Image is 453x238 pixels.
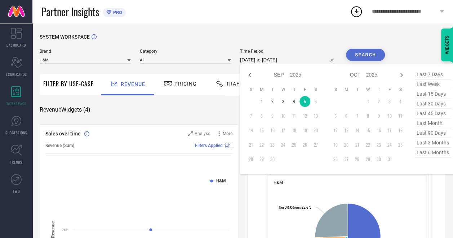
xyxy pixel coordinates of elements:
td: Wed Oct 08 2025 [363,111,373,121]
th: Wednesday [278,87,289,92]
td: Wed Oct 29 2025 [363,154,373,165]
td: Wed Sep 24 2025 [278,139,289,150]
div: Previous month [245,71,254,79]
svg: Zoom [188,131,193,136]
td: Mon Oct 06 2025 [341,111,352,121]
td: Fri Sep 19 2025 [299,125,310,136]
td: Sat Sep 27 2025 [310,139,321,150]
td: Mon Sep 01 2025 [256,96,267,107]
td: Sat Oct 25 2025 [395,139,406,150]
td: Mon Sep 29 2025 [256,154,267,165]
td: Fri Oct 17 2025 [384,125,395,136]
td: Sun Sep 21 2025 [245,139,256,150]
th: Thursday [373,87,384,92]
th: Sunday [330,87,341,92]
td: Mon Sep 15 2025 [256,125,267,136]
td: Fri Oct 31 2025 [384,154,395,165]
span: Revenue Widgets ( 4 ) [40,106,90,113]
tspan: Revenue [50,221,55,238]
td: Thu Sep 18 2025 [289,125,299,136]
td: Sun Sep 07 2025 [245,111,256,121]
span: last 45 days [415,109,451,118]
td: Sun Oct 12 2025 [330,125,341,136]
span: FWD [13,189,20,194]
span: Time Period [240,49,337,54]
span: Sales over time [45,131,81,137]
span: last month [415,118,451,128]
td: Wed Sep 17 2025 [278,125,289,136]
span: last 30 days [415,99,451,109]
td: Mon Sep 22 2025 [256,139,267,150]
td: Tue Sep 09 2025 [267,111,278,121]
th: Sunday [245,87,256,92]
th: Monday [256,87,267,92]
th: Tuesday [267,87,278,92]
span: More [223,131,232,136]
th: Friday [299,87,310,92]
text: 2Cr [62,228,68,232]
td: Sun Sep 28 2025 [245,154,256,165]
td: Thu Sep 25 2025 [289,139,299,150]
input: Select time period [240,56,337,64]
span: Traffic [226,81,248,87]
span: PRO [111,10,122,15]
span: SCORECARDS [6,72,27,77]
span: TRENDS [10,159,22,165]
td: Tue Sep 23 2025 [267,139,278,150]
td: Tue Oct 07 2025 [352,111,363,121]
button: Search [346,49,385,61]
td: Sat Sep 06 2025 [310,96,321,107]
tspan: Tier 3 & Others [278,205,300,209]
td: Tue Sep 30 2025 [267,154,278,165]
span: Brand [40,49,131,54]
td: Wed Sep 10 2025 [278,111,289,121]
td: Tue Oct 14 2025 [352,125,363,136]
th: Tuesday [352,87,363,92]
td: Tue Oct 28 2025 [352,154,363,165]
td: Mon Sep 08 2025 [256,111,267,121]
td: Sat Oct 18 2025 [395,125,406,136]
td: Fri Oct 24 2025 [384,139,395,150]
td: Fri Sep 05 2025 [299,96,310,107]
td: Thu Oct 16 2025 [373,125,384,136]
th: Monday [341,87,352,92]
td: Mon Oct 20 2025 [341,139,352,150]
span: Revenue [121,81,145,87]
span: SUGGESTIONS [5,130,27,135]
span: Partner Insights [41,4,99,19]
td: Mon Oct 13 2025 [341,125,352,136]
td: Fri Sep 26 2025 [299,139,310,150]
span: WORKSPACE [6,101,26,106]
td: Mon Oct 27 2025 [341,154,352,165]
span: last 6 months [415,148,451,157]
td: Wed Sep 03 2025 [278,96,289,107]
td: Sun Sep 14 2025 [245,125,256,136]
div: Open download list [350,5,363,18]
span: last 15 days [415,89,451,99]
td: Wed Oct 22 2025 [363,139,373,150]
span: Pricing [174,81,197,87]
text: H&M [216,178,226,183]
span: last 90 days [415,128,451,138]
td: Sat Oct 11 2025 [395,111,406,121]
td: Thu Sep 11 2025 [289,111,299,121]
span: | [231,143,232,148]
span: Filters Applied [195,143,223,148]
div: Next month [397,71,406,79]
td: Wed Oct 15 2025 [363,125,373,136]
td: Sat Sep 13 2025 [310,111,321,121]
td: Thu Oct 23 2025 [373,139,384,150]
td: Sat Sep 20 2025 [310,125,321,136]
span: Revenue (Sum) [45,143,74,148]
td: Fri Sep 12 2025 [299,111,310,121]
td: Tue Sep 02 2025 [267,96,278,107]
td: Fri Oct 03 2025 [384,96,395,107]
td: Tue Sep 16 2025 [267,125,278,136]
th: Saturday [395,87,406,92]
span: last week [415,79,451,89]
th: Thursday [289,87,299,92]
td: Wed Oct 01 2025 [363,96,373,107]
td: Fri Oct 10 2025 [384,111,395,121]
span: Filter By Use-Case [43,79,94,88]
span: SYSTEM WORKSPACE [40,34,90,40]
